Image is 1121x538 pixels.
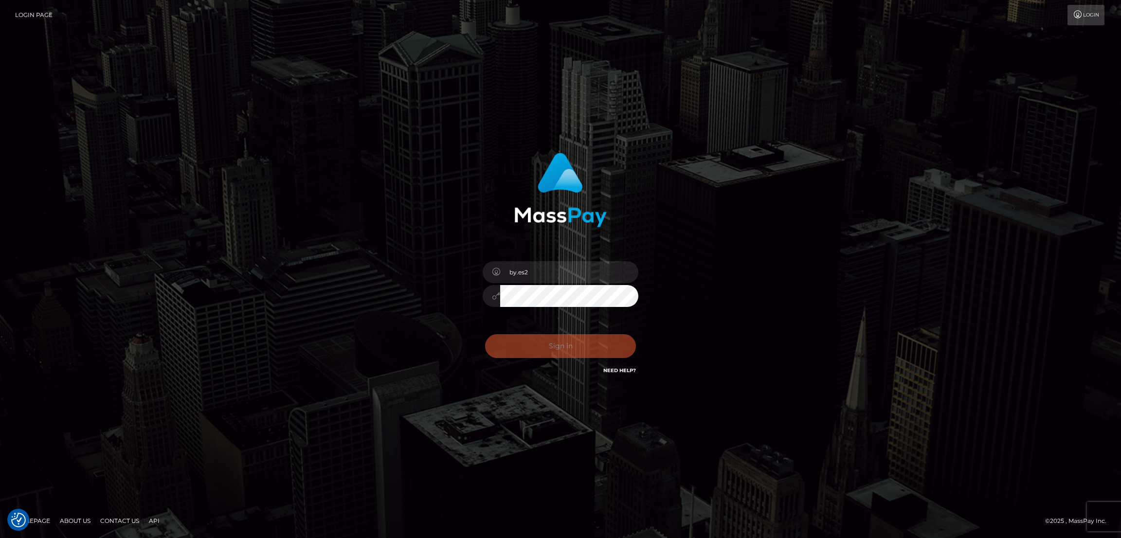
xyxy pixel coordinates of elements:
button: Consent Preferences [11,513,26,527]
input: Username... [500,261,638,283]
a: Login Page [15,5,53,25]
a: Homepage [11,513,54,528]
a: Need Help? [603,367,636,374]
a: Contact Us [96,513,143,528]
div: © 2025 , MassPay Inc. [1045,516,1114,526]
img: Revisit consent button [11,513,26,527]
a: About Us [56,513,94,528]
a: Login [1067,5,1104,25]
a: API [145,513,163,528]
img: MassPay Login [514,153,607,227]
